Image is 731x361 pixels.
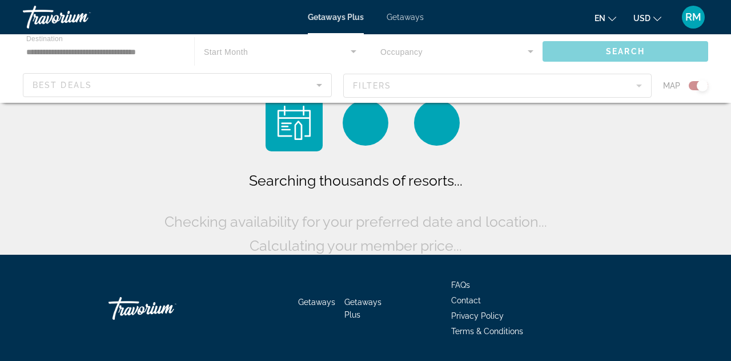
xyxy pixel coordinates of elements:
[685,11,701,23] span: RM
[164,213,547,230] span: Checking availability for your preferred date and location...
[387,13,424,22] a: Getaways
[308,13,364,22] a: Getaways Plus
[595,10,616,26] button: Change language
[344,298,381,319] a: Getaways Plus
[451,327,523,336] a: Terms & Conditions
[633,14,650,23] span: USD
[595,14,605,23] span: en
[451,296,481,305] a: Contact
[633,10,661,26] button: Change currency
[678,5,708,29] button: User Menu
[250,237,462,254] span: Calculating your member price...
[109,291,223,326] a: Travorium
[451,280,470,290] a: FAQs
[249,172,463,189] span: Searching thousands of resorts...
[23,2,137,32] a: Travorium
[298,298,335,307] a: Getaways
[451,311,504,320] a: Privacy Policy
